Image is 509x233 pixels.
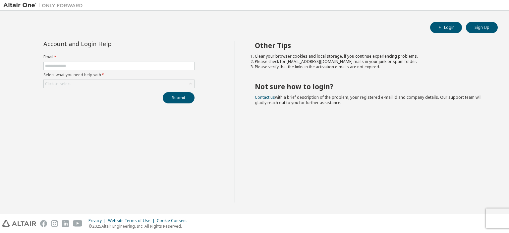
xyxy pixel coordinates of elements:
li: Please verify that the links in the activation e-mails are not expired. [255,64,486,70]
p: © 2025 Altair Engineering, Inc. All Rights Reserved. [88,223,191,229]
div: Website Terms of Use [108,218,157,223]
button: Login [430,22,462,33]
div: Click to select [44,80,194,88]
img: linkedin.svg [62,220,69,227]
img: Altair One [3,2,86,9]
a: Contact us [255,94,275,100]
h2: Other Tips [255,41,486,50]
img: facebook.svg [40,220,47,227]
div: Privacy [88,218,108,223]
img: youtube.svg [73,220,83,227]
label: Select what you need help with [43,72,195,78]
span: with a brief description of the problem, your registered e-mail id and company details. Our suppo... [255,94,481,105]
div: Account and Login Help [43,41,164,46]
div: Click to select [45,81,71,87]
label: Email [43,54,195,60]
img: instagram.svg [51,220,58,227]
li: Please check for [EMAIL_ADDRESS][DOMAIN_NAME] mails in your junk or spam folder. [255,59,486,64]
img: altair_logo.svg [2,220,36,227]
button: Sign Up [466,22,498,33]
h2: Not sure how to login? [255,82,486,91]
button: Submit [163,92,195,103]
div: Cookie Consent [157,218,191,223]
li: Clear your browser cookies and local storage, if you continue experiencing problems. [255,54,486,59]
